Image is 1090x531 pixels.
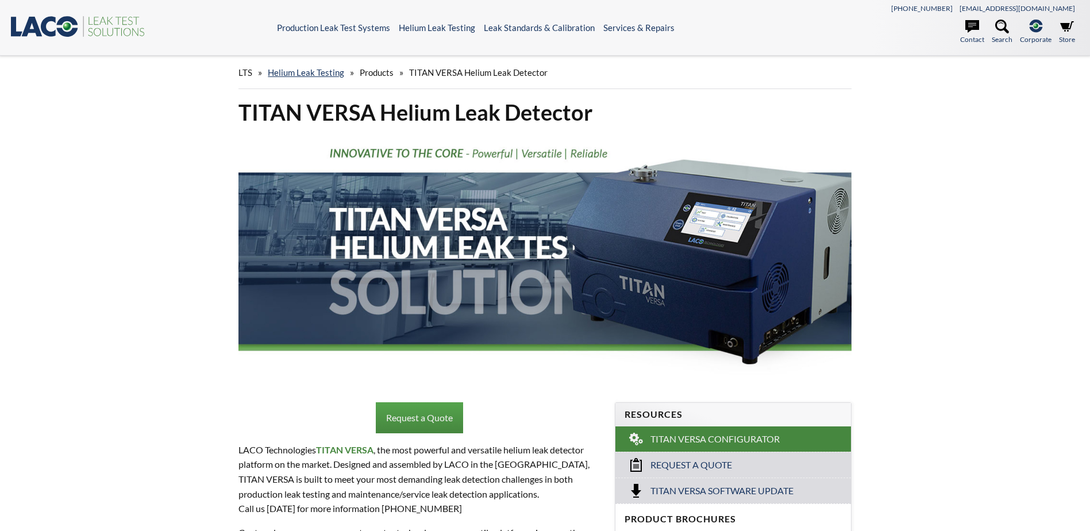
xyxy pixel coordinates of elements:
a: Request a Quote [615,452,851,478]
p: LACO Technologies , the most powerful and versatile helium leak detector platform on the market. ... [238,442,600,516]
span: Titan Versa Software Update [650,485,794,497]
span: Request a Quote [650,459,732,471]
img: TITAN VERSA Helium Leak Test Solutions header [238,136,851,381]
span: Products [360,67,394,78]
a: Contact [960,20,984,45]
h4: Product Brochures [625,513,842,525]
a: Helium Leak Testing [399,22,475,33]
a: Search [992,20,1012,45]
span: Corporate [1020,34,1052,45]
span: LTS [238,67,252,78]
span: TITAN VERSA Helium Leak Detector [409,67,548,78]
a: Services & Repairs [603,22,675,33]
strong: TITAN VERSA [316,444,373,455]
a: Titan Versa Software Update [615,478,851,503]
h1: TITAN VERSA Helium Leak Detector [238,98,851,126]
a: Helium Leak Testing [268,67,344,78]
div: » » » [238,56,851,89]
a: Production Leak Test Systems [277,22,390,33]
h4: Resources [625,409,842,421]
a: TITAN VERSA Configurator [615,426,851,452]
a: Leak Standards & Calibration [484,22,595,33]
a: Request a Quote [376,402,463,433]
span: TITAN VERSA Configurator [650,433,780,445]
a: [EMAIL_ADDRESS][DOMAIN_NAME] [960,4,1075,13]
a: Store [1059,20,1075,45]
a: [PHONE_NUMBER] [891,4,953,13]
